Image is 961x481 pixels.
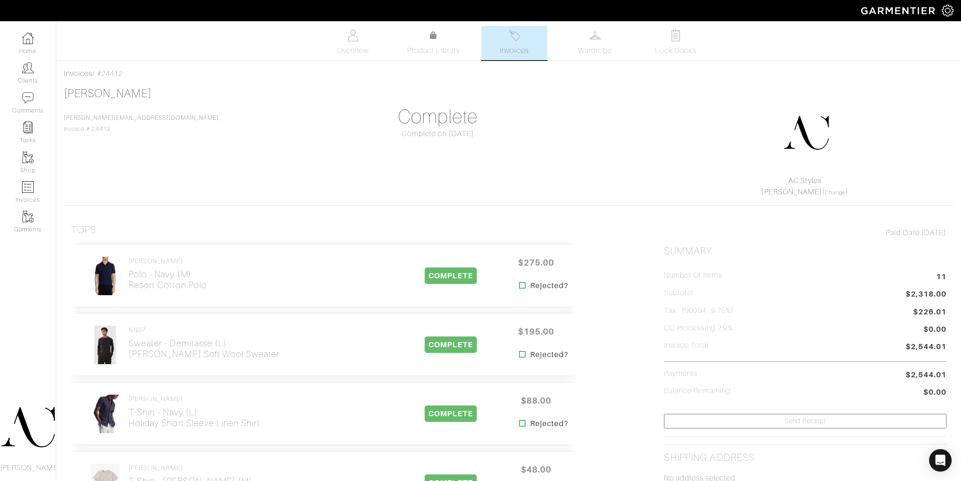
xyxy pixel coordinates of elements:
a: Change [825,190,846,195]
a: [PERSON_NAME][EMAIL_ADDRESS][DOMAIN_NAME] [64,115,219,121]
img: DupYt8CPKc6sZyAt3svX5Z74.png [783,109,830,156]
img: basicinfo-40fd8af6dae0f16599ec9e87c0ef1c0a1fdea2edbe929e3d69a839185d80c458.svg [347,30,359,41]
h5: Payments [664,369,697,378]
div: ( ) [668,175,942,198]
span: $226.01 [913,306,946,318]
h5: Tax (90094 : 9.75%) [664,306,734,315]
img: comment-icon-a0a6a9ef722e966f86d9cbdc48e553b5cf19dbc54f86b18d962a5391bc8f6eb6.png [22,92,34,104]
h4: [PERSON_NAME] [129,464,296,472]
h5: Invoice Total [664,341,709,350]
div: Complete on [DATE] [297,128,579,139]
a: Overview [320,26,386,60]
span: 11 [936,271,946,284]
span: COMPLETE [425,336,477,353]
img: uoUwuKZmudUfyuf2DDfWYdwM [89,256,121,296]
a: [PERSON_NAME] T-Shirt - Navy (L)Holiday Short Sleeve Linen Shirt [129,395,260,428]
h3: Tops [71,224,96,236]
span: $2,544.01 [906,369,946,381]
h1: Complete [297,106,579,128]
a: Wardrobe [562,26,628,60]
h2: T-Shirt - Navy (L) Holiday Short Sleeve Linen Shirt [129,407,260,428]
span: $0.00 [923,324,946,336]
span: Product Library [407,45,460,56]
span: Paid Date: [886,229,921,237]
img: garments-icon-b7da505a4dc4fd61783c78ac3ca0ef83fa9d6f193b1c9dc38574b1d14d53ca28.png [22,211,34,222]
h5: Number of Items [664,271,722,280]
h4: [PERSON_NAME] [129,395,260,403]
h5: Subtotal [664,289,693,298]
a: Invoices [481,26,547,60]
span: $48.00 [508,459,564,480]
a: NN07 Sweater - Demitasse (L)[PERSON_NAME] Soft Wool Sweater [129,326,280,359]
a: Look Books [643,26,709,60]
a: [PERSON_NAME] [761,188,822,196]
img: todo-9ac3debb85659649dc8f770b8b6100bb5dab4b48dedcbae339e5042a72dfd3cc.svg [670,30,682,41]
img: garmentier-logo-header-white-b43fb05a5012e4ada735d5af1a66efaba907eab6374d6393d1fbf88cb4ef424d.png [856,2,942,19]
span: COMPLETE [425,405,477,422]
div: / #24412 [64,68,953,79]
h2: Sweater - Demitasse (L) [PERSON_NAME] Soft Wool Sweater [129,338,280,359]
h2: Summary [664,245,946,257]
h2: Polo - Navy (M) Resort Cotton Polo [129,269,207,290]
img: garments-icon-b7da505a4dc4fd61783c78ac3ca0ef83fa9d6f193b1c9dc38574b1d14d53ca28.png [22,152,34,163]
strong: Rejected? [530,280,568,291]
span: $195.00 [508,321,564,342]
a: AC.Styles [788,176,821,185]
span: $275.00 [508,252,564,273]
a: Invoices [64,69,92,78]
img: reminder-icon-8004d30b9f0a5d33ae49ab947aed9ed385cf756f9e5892f1edd6e32f2345188e.png [22,122,34,133]
h2: Shipping Address [664,452,755,464]
span: Invoice # 24412 [64,115,219,132]
span: Look Books [655,45,697,56]
span: Invoices [500,45,528,56]
div: [DATE] [664,227,946,238]
span: $2,544.01 [906,341,946,354]
a: [PERSON_NAME] [64,87,152,99]
img: cr7XqCMkeuT5e4tZR5deXEH4 [94,325,116,365]
a: Product Library [401,30,466,56]
img: orders-27d20c2124de7fd6de4e0e44c1d41de31381a507db9b33961299e4e07d508b8c.svg [509,30,520,41]
h4: NN07 [129,326,280,334]
div: Open Intercom Messenger [929,449,952,472]
span: $88.00 [508,390,564,411]
img: dashboard-icon-dbcd8f5a0b271acd01030246c82b418ddd0df26cd7fceb0bd07c9910d44c42f6.png [22,32,34,44]
img: wardrobe-487a4870c1b7c33e795ec22d11cfc2ed9d08956e64fb3008fe2437562e282088.svg [589,30,601,41]
strong: Rejected? [530,418,568,429]
strong: Rejected? [530,349,568,360]
a: [PERSON_NAME] Polo - Navy (M)Resort Cotton Polo [129,257,207,290]
a: Send Receipt [664,414,946,428]
img: clients-icon-6bae9207a08558b7cb47a8932f037763ab4055f8c8b6bfacd5dc20c3e0201464.png [22,62,34,74]
img: 9qid5kyWmae2xMUw683RpRRF [89,394,121,434]
h5: CC Processing 2.9% [664,324,733,333]
span: Overview [337,45,368,56]
span: COMPLETE [425,267,477,284]
span: Wardrobe [578,45,612,56]
span: $0.00 [923,387,946,399]
h4: [PERSON_NAME] [129,257,207,265]
h5: Balance Remaining [664,387,731,396]
span: $2,318.00 [906,289,946,301]
img: orders-icon-0abe47150d42831381b5fb84f609e132dff9fe21cb692f30cb5eec754e2cba89.png [22,181,34,193]
img: gear-icon-white-bd11855cb880d31180b6d7d6211b90ccbf57a29d726f0c71d8c61bd08dd39cc2.png [942,5,953,16]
